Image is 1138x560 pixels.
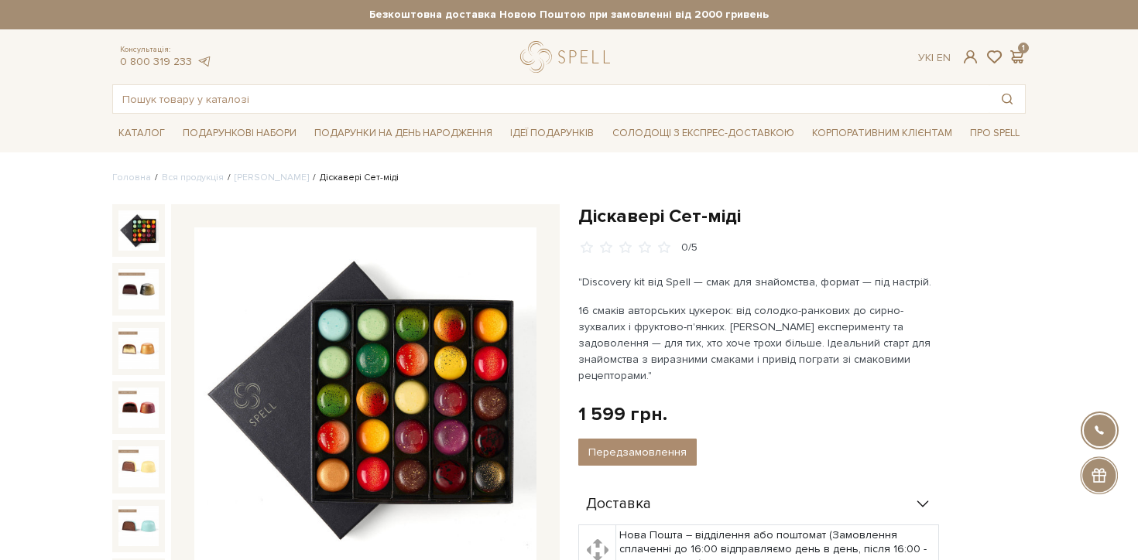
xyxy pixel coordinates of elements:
img: Діскавері Сет-міді [118,506,159,546]
p: 16 смаків авторських цукерок: від солодко-ранкових до сирно-зухвалих і фруктово-п'янких. [PERSON_... [578,302,941,384]
a: Корпоративним клієнтам [806,121,958,145]
a: [PERSON_NAME] [235,172,309,183]
div: Ук [918,51,951,65]
p: "Discovery kit від Spell — смак для знайомства, формат — під настрій. [578,274,941,290]
button: Передзамовлення [578,439,697,466]
div: 1 599 грн. [578,402,667,426]
a: telegram [196,55,211,68]
a: Вся продукція [162,172,224,183]
a: Ідеї подарунків [504,121,600,145]
span: Доставка [586,497,651,511]
a: Подарунки на День народження [308,121,499,145]
a: Про Spell [964,121,1026,145]
img: Діскавері Сет-міді [118,269,159,309]
li: Діскавері Сет-міді [309,171,399,185]
div: 0/5 [681,241,698,255]
h1: Діскавері Сет-міді [578,204,1026,228]
a: En [937,51,951,64]
input: Пошук товару у каталозі [113,85,989,113]
img: Діскавері Сет-міді [118,446,159,487]
a: Солодощі з експрес-доставкою [606,120,800,146]
a: logo [520,41,617,73]
a: Каталог [112,121,171,145]
img: Діскавері Сет-міді [118,210,159,251]
img: Діскавері Сет-міді [118,388,159,428]
a: Подарункові набори [177,121,303,145]
a: 0 800 319 233 [120,55,192,68]
span: | [931,51,934,64]
a: Головна [112,172,151,183]
span: Консультація: [120,45,211,55]
img: Діскавері Сет-міді [118,328,159,368]
strong: Безкоштовна доставка Новою Поштою при замовленні від 2000 гривень [112,8,1026,22]
button: Пошук товару у каталозі [989,85,1025,113]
